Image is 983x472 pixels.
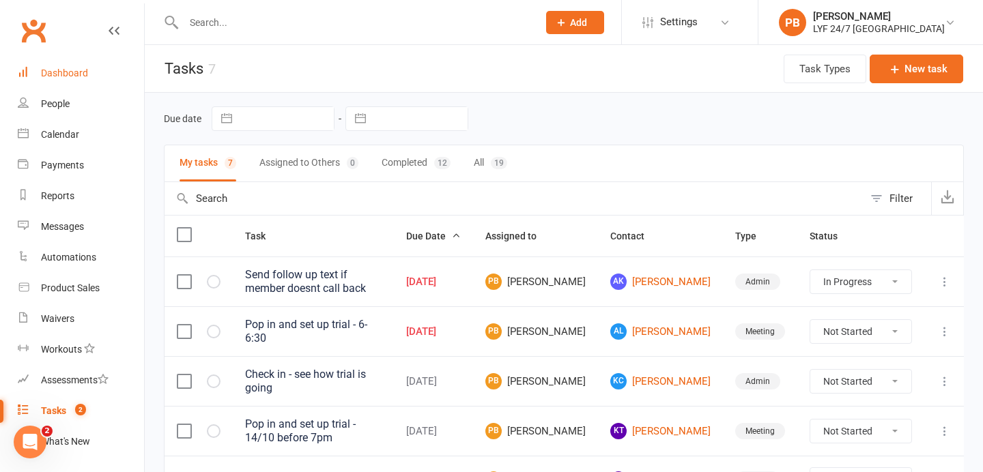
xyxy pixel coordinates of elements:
[259,145,358,181] button: Assigned to Others0
[18,58,144,89] a: Dashboard
[208,61,216,77] div: 7
[610,423,711,439] a: KT[PERSON_NAME]
[610,228,659,244] button: Contact
[485,373,586,389] span: [PERSON_NAME]
[75,404,86,415] span: 2
[165,182,864,215] input: Search
[41,436,90,447] div: What's New
[245,228,281,244] button: Task
[41,160,84,171] div: Payments
[570,17,587,28] span: Add
[784,55,866,83] button: Task Types
[245,368,382,395] div: Check in - see how trial is going
[406,276,461,288] div: [DATE]
[18,334,144,365] a: Workouts
[735,274,780,290] div: Admin
[41,190,74,201] div: Reports
[41,221,84,232] div: Messages
[434,157,451,169] div: 12
[18,150,144,181] a: Payments
[406,228,461,244] button: Due Date
[610,231,659,241] span: Contact
[660,7,698,38] span: Settings
[18,304,144,334] a: Waivers
[474,145,507,181] button: All19
[735,423,785,439] div: Meeting
[18,211,144,242] a: Messages
[491,157,507,169] div: 19
[546,11,604,34] button: Add
[41,405,66,416] div: Tasks
[406,426,461,437] div: [DATE]
[18,426,144,457] a: What's New
[810,231,853,241] span: Status
[18,365,144,396] a: Assessments
[41,68,88,78] div: Dashboard
[735,373,780,389] div: Admin
[864,182,931,215] button: Filter
[18,242,144,273] a: Automations
[41,374,109,385] div: Assessments
[164,113,201,124] label: Due date
[485,423,502,439] span: PB
[41,282,100,293] div: Product Sales
[485,373,502,389] span: PB
[485,274,586,290] span: [PERSON_NAME]
[810,228,853,244] button: Status
[813,10,945,23] div: [PERSON_NAME]
[735,228,771,244] button: Type
[18,273,144,304] a: Product Sales
[779,9,806,36] div: PB
[245,417,382,445] div: Pop in and set up trial - 14/10 before 7pm
[41,344,82,355] div: Workouts
[485,423,586,439] span: [PERSON_NAME]
[42,426,53,437] span: 2
[735,323,785,340] div: Meeting
[610,323,627,340] span: AL
[610,274,711,290] a: AK[PERSON_NAME]
[41,129,79,140] div: Calendar
[406,231,461,241] span: Due Date
[813,23,945,35] div: LYF 24/7 [GEOGRAPHIC_DATA]
[18,119,144,150] a: Calendar
[225,157,236,169] div: 7
[485,228,552,244] button: Assigned to
[610,373,627,389] span: KC
[382,145,451,181] button: Completed12
[610,373,711,389] a: KC[PERSON_NAME]
[485,274,502,290] span: PB
[245,318,382,345] div: Pop in and set up trial - 6-6:30
[485,323,586,340] span: [PERSON_NAME]
[245,268,382,295] div: Send follow up text if member doesnt call back
[41,313,74,324] div: Waivers
[245,231,281,241] span: Task
[485,323,502,340] span: PB
[610,423,627,439] span: KT
[41,98,70,109] div: People
[870,55,963,83] button: New task
[406,376,461,387] div: [DATE]
[610,323,711,340] a: AL[PERSON_NAME]
[735,231,771,241] span: Type
[485,231,552,241] span: Assigned to
[18,89,144,119] a: People
[180,13,528,32] input: Search...
[14,426,46,458] iframe: Intercom live chat
[406,326,461,338] div: [DATE]
[180,145,236,181] button: My tasks7
[347,157,358,169] div: 0
[145,45,216,92] h1: Tasks
[18,396,144,426] a: Tasks 2
[889,190,913,207] div: Filter
[41,252,96,263] div: Automations
[18,181,144,211] a: Reports
[16,14,51,48] a: Clubworx
[610,274,627,290] span: AK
